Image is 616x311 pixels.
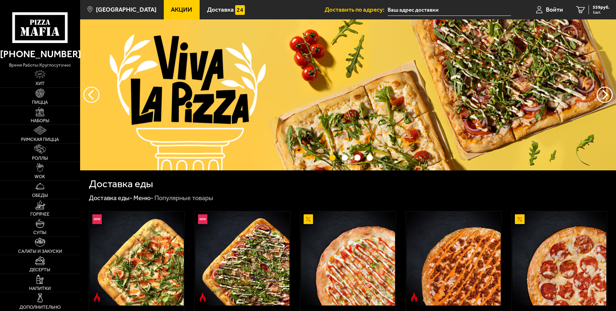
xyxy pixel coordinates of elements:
[171,6,192,13] span: Акции
[32,193,48,198] span: Обеды
[21,137,59,142] span: Римская пицца
[90,211,184,306] img: Римская с креветками
[32,100,48,105] span: Пицца
[89,194,132,202] a: Доставка еды-
[515,214,525,224] img: Акционный
[207,6,234,13] span: Доставка
[29,268,50,272] span: Десерты
[546,6,563,13] span: Войти
[19,305,61,310] span: Дополнительно
[92,214,102,224] img: Новинка
[133,194,153,202] a: Меню-
[198,293,208,302] img: Острое блюдо
[96,6,156,13] span: [GEOGRAPHIC_DATA]
[597,87,613,103] button: предыдущий
[512,211,606,306] img: Пепперони 25 см (толстое с сыром)
[92,293,102,302] img: Острое блюдо
[301,211,395,306] img: Аль-Шам 25 см (тонкое тесто)
[342,155,348,161] button: точки переключения
[325,6,388,13] span: Доставить по адресу:
[367,155,373,161] button: точки переключения
[407,211,501,306] img: Биф чили 25 см (толстое с сыром)
[30,212,49,217] span: Горячее
[154,194,213,202] div: Популярные товары
[304,214,313,224] img: Акционный
[406,211,501,306] a: Острое блюдоБиф чили 25 см (толстое с сыром)
[89,179,153,189] h1: Доставка еды
[388,4,511,16] input: Ваш адрес доставки
[195,211,289,306] img: Римская с мясным ассорти
[300,211,396,306] a: АкционныйАль-Шам 25 см (тонкое тесто)
[32,156,48,161] span: Роллы
[235,5,245,15] img: 15daf4d41897b9f0e9f617042186c801.svg
[198,214,208,224] img: Новинка
[409,293,419,302] img: Острое блюдо
[35,175,45,179] span: WOK
[195,211,290,306] a: НовинкаОстрое блюдоРимская с мясным ассорти
[36,81,45,86] span: Хит
[329,155,336,161] button: точки переключения
[18,249,62,254] span: Салаты и закуски
[89,211,184,306] a: НовинкаОстрое блюдоРимская с креветками
[593,5,610,10] span: 559 руб.
[593,10,610,14] span: 1 шт.
[33,231,47,235] span: Супы
[31,119,49,123] span: Наборы
[354,155,360,161] button: точки переключения
[83,87,99,103] button: следующий
[29,286,51,291] span: Напитки
[512,211,607,306] a: АкционныйПепперони 25 см (толстое с сыром)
